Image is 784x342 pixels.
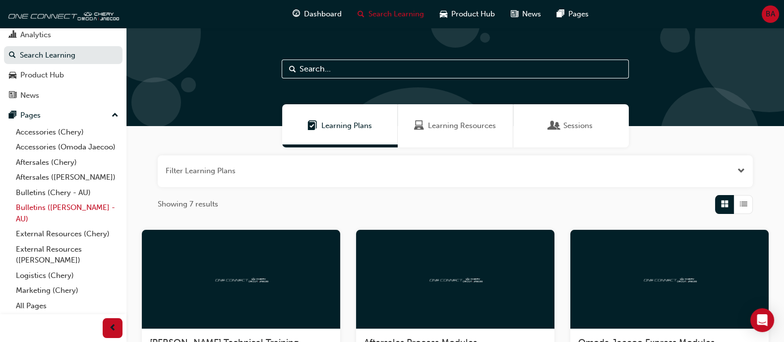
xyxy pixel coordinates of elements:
[368,8,424,20] span: Search Learning
[307,120,317,132] span: Learning Plans
[642,274,697,283] img: oneconnect
[214,274,268,283] img: oneconnect
[20,90,39,101] div: News
[12,125,122,140] a: Accessories (Chery)
[20,29,51,41] div: Analytics
[12,200,122,226] a: Bulletins ([PERSON_NAME] - AU)
[12,185,122,201] a: Bulletins (Chery - AU)
[414,120,424,132] span: Learning Resources
[12,298,122,314] a: All Pages
[557,8,564,20] span: pages-icon
[522,8,541,20] span: News
[440,8,447,20] span: car-icon
[451,8,495,20] span: Product Hub
[549,120,559,132] span: Sessions
[285,4,350,24] a: guage-iconDashboard
[750,308,774,332] div: Open Intercom Messenger
[9,31,16,40] span: chart-icon
[20,69,64,81] div: Product Hub
[289,64,296,75] span: Search
[12,170,122,185] a: Aftersales ([PERSON_NAME])
[4,66,122,84] a: Product Hub
[563,120,593,132] span: Sessions
[12,155,122,170] a: Aftersales (Chery)
[568,8,589,20] span: Pages
[158,199,218,210] span: Showing 7 results
[20,110,41,121] div: Pages
[762,5,779,23] button: BA
[398,104,513,147] a: Learning ResourcesLearning Resources
[12,226,122,242] a: External Resources (Chery)
[350,4,432,24] a: search-iconSearch Learning
[293,8,300,20] span: guage-icon
[740,199,747,210] span: List
[4,106,122,125] button: Pages
[112,109,119,122] span: up-icon
[9,51,16,60] span: search-icon
[4,26,122,44] a: Analytics
[513,104,629,147] a: SessionsSessions
[12,268,122,283] a: Logistics (Chery)
[5,4,119,24] img: oneconnect
[9,71,16,80] span: car-icon
[282,104,398,147] a: Learning PlansLearning Plans
[511,8,518,20] span: news-icon
[12,242,122,268] a: External Resources ([PERSON_NAME])
[428,120,496,132] span: Learning Resources
[766,8,775,20] span: BA
[9,111,16,120] span: pages-icon
[4,86,122,105] a: News
[428,274,482,283] img: oneconnect
[503,4,549,24] a: news-iconNews
[12,283,122,298] a: Marketing (Chery)
[12,139,122,155] a: Accessories (Omoda Jaecoo)
[282,60,629,78] input: Search...
[9,91,16,100] span: news-icon
[737,165,745,177] button: Open the filter
[4,46,122,65] a: Search Learning
[549,4,597,24] a: pages-iconPages
[304,8,342,20] span: Dashboard
[358,8,364,20] span: search-icon
[321,120,372,132] span: Learning Plans
[109,322,117,335] span: prev-icon
[721,199,728,210] span: Grid
[432,4,503,24] a: car-iconProduct Hub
